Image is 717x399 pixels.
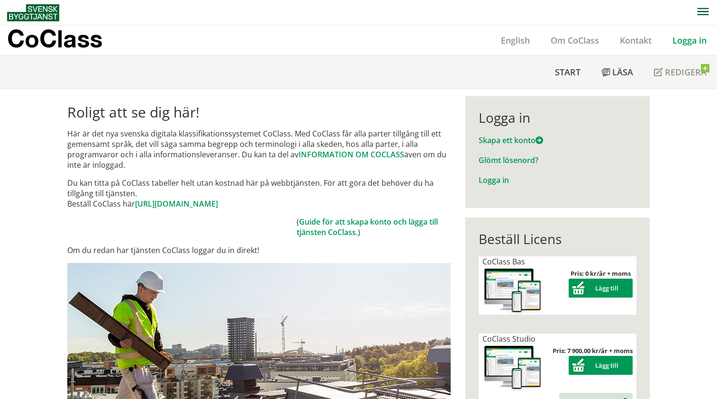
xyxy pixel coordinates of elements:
a: Skapa ett konto [479,135,543,145]
a: English [490,35,540,46]
span: Start [555,66,581,78]
strong: Pris: 7 900,00 kr/år + moms [553,346,633,355]
img: coclass-license.jpg [482,344,543,392]
a: CoClass [7,26,123,55]
a: Läsa [591,55,644,89]
div: Logga in [479,109,636,126]
a: [URL][DOMAIN_NAME] [135,199,218,209]
strong: Pris: 0 kr/år + moms [571,269,631,278]
p: Om du redan har tjänsten CoClass loggar du in direkt! [67,245,451,255]
p: Du kan titta på CoClass tabeller helt utan kostnad här på webbtjänsten. För att göra det behöver ... [67,178,451,209]
a: Logga in [662,35,717,46]
button: Lägg till [569,356,633,375]
a: INFORMATION OM COCLASS [299,149,404,160]
button: Lägg till [569,279,633,298]
a: Kontakt [609,35,662,46]
a: Glömt lösenord? [479,155,538,165]
a: Guide för att skapa konto och lägga till tjänsten CoClass [297,217,438,237]
a: Lägg till [569,361,633,370]
p: CoClass [7,33,102,44]
img: coclass-license.jpg [482,267,543,315]
a: Start [545,55,591,89]
span: CoClass Bas [482,256,525,267]
a: Lägg till [569,284,633,292]
img: Svensk Byggtjänst [7,4,59,21]
span: Läsa [612,66,633,78]
p: Här är det nya svenska digitala klassifikationssystemet CoClass. Med CoClass får alla parter till... [67,128,451,170]
span: CoClass Studio [482,334,535,344]
a: Om CoClass [540,35,609,46]
td: ( .) [297,217,451,237]
a: Logga in [479,175,509,185]
div: Beställ Licens [479,231,636,247]
h1: Roligt att se dig här! [67,104,451,121]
